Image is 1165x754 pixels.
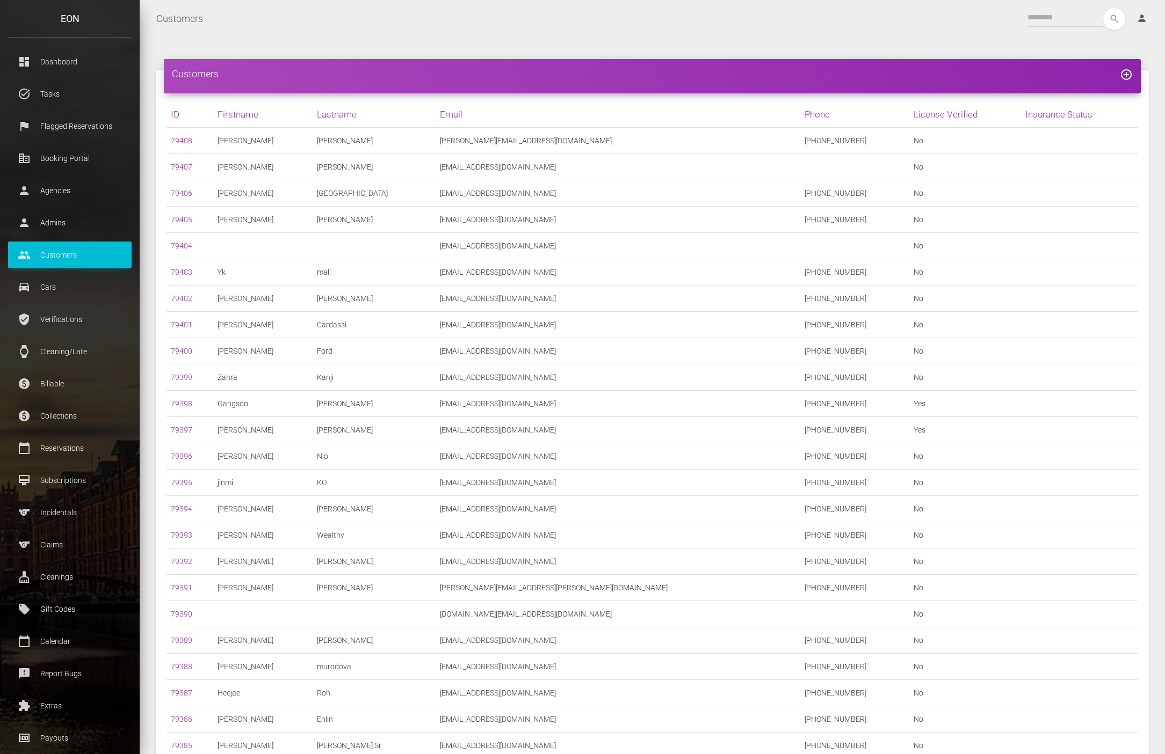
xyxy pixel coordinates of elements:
[171,426,192,434] a: 79397
[8,467,132,494] a: card_membership Subscriptions
[909,496,1022,522] td: No
[8,402,132,429] a: paid Collections
[171,136,192,145] a: 79408
[213,443,313,470] td: [PERSON_NAME]
[1120,68,1133,81] i: add_circle_outline
[171,215,192,224] a: 79405
[16,182,124,199] p: Agencies
[171,189,192,197] a: 79406
[171,294,192,303] a: 79402
[1021,101,1138,128] th: Insurance Status
[171,610,192,618] a: 79390
[171,531,192,539] a: 79393
[313,101,436,128] th: Lastname
[909,575,1022,601] td: No
[436,470,801,496] td: [EMAIL_ADDRESS][DOMAIN_NAME]
[213,128,313,154] td: [PERSON_NAME]
[436,443,801,470] td: [EMAIL_ADDRESS][DOMAIN_NAME]
[8,48,132,75] a: dashboard Dashboard
[909,312,1022,338] td: No
[800,575,909,601] td: [PHONE_NUMBER]
[16,601,124,617] p: Gift Codes
[909,680,1022,706] td: No
[167,101,213,128] th: ID
[909,259,1022,286] td: No
[909,548,1022,575] td: No
[1137,13,1147,24] i: person
[313,259,436,286] td: mall
[213,180,313,207] td: [PERSON_NAME]
[16,730,124,746] p: Payouts
[800,259,909,286] td: [PHONE_NUMBER]
[313,575,436,601] td: [PERSON_NAME]
[171,399,192,408] a: 79398
[313,338,436,364] td: Ford
[436,706,801,733] td: [EMAIL_ADDRESS][DOMAIN_NAME]
[8,274,132,301] a: drive_eta Cars
[8,531,132,558] a: sports Claims
[909,470,1022,496] td: No
[313,364,436,391] td: Kanji
[909,391,1022,417] td: Yes
[436,522,801,548] td: [EMAIL_ADDRESS][DOMAIN_NAME]
[800,364,909,391] td: [PHONE_NUMBER]
[800,338,909,364] td: [PHONE_NUMBER]
[213,680,313,706] td: Heejae
[213,548,313,575] td: [PERSON_NAME]
[800,207,909,233] td: [PHONE_NUMBER]
[313,417,436,443] td: [PERSON_NAME]
[800,522,909,548] td: [PHONE_NUMBER]
[171,452,192,460] a: 79396
[8,596,132,623] a: local_offer Gift Codes
[909,233,1022,259] td: No
[213,627,313,654] td: [PERSON_NAME]
[313,391,436,417] td: [PERSON_NAME]
[16,215,124,231] p: Admins
[16,408,124,424] p: Collections
[8,563,132,590] a: cleaning_services Cleanings
[800,680,909,706] td: [PHONE_NUMBER]
[171,373,192,382] a: 79399
[1120,68,1133,79] a: add_circle_outline
[213,364,313,391] td: Zahra
[909,601,1022,627] td: No
[313,548,436,575] td: [PERSON_NAME]
[313,443,436,470] td: Nio
[16,311,124,327] p: Verifications
[436,101,801,128] th: Email
[800,496,909,522] td: [PHONE_NUMBER]
[8,209,132,236] a: person Admins
[909,128,1022,154] td: No
[171,583,192,592] a: 79391
[213,417,313,443] td: [PERSON_NAME]
[213,470,313,496] td: jinmi
[909,627,1022,654] td: No
[909,286,1022,312] td: No
[171,163,192,171] a: 79407
[436,180,801,207] td: [EMAIL_ADDRESS][DOMAIN_NAME]
[800,312,909,338] td: [PHONE_NUMBER]
[313,627,436,654] td: [PERSON_NAME]
[213,522,313,548] td: [PERSON_NAME]
[800,443,909,470] td: [PHONE_NUMBER]
[436,654,801,680] td: [EMAIL_ADDRESS][DOMAIN_NAME]
[213,101,313,128] th: Firstname
[313,207,436,233] td: [PERSON_NAME]
[436,128,801,154] td: [PERSON_NAME][EMAIL_ADDRESS][DOMAIN_NAME]
[909,417,1022,443] td: Yes
[436,286,801,312] td: [EMAIL_ADDRESS][DOMAIN_NAME]
[436,548,801,575] td: [EMAIL_ADDRESS][DOMAIN_NAME]
[8,113,132,140] a: flag Flagged Reservations
[156,5,203,32] a: Customers
[213,259,313,286] td: Yk
[313,654,436,680] td: murodova
[16,118,124,134] p: Flagged Reservations
[16,247,124,263] p: Customers
[8,724,132,751] a: money Payouts
[800,180,909,207] td: [PHONE_NUMBER]
[171,320,192,329] a: 79401
[16,504,124,521] p: Incidentals
[313,470,436,496] td: KO
[313,496,436,522] td: [PERSON_NAME]
[1128,8,1157,30] a: person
